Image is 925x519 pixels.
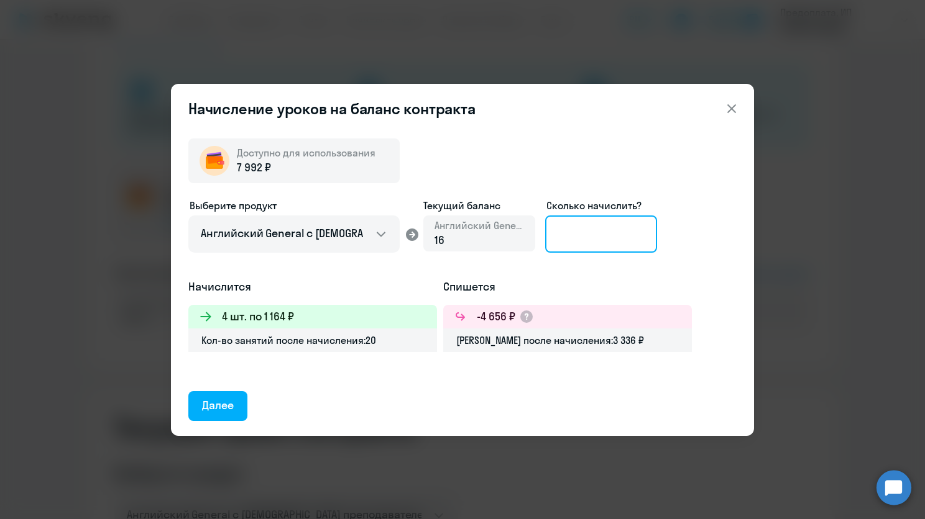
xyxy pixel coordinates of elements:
[443,279,692,295] h5: Спишется
[443,328,692,352] div: [PERSON_NAME] после начисления: 3 336 ₽
[477,309,515,325] h3: -4 656 ₽
[237,160,271,176] span: 7 992 ₽
[188,328,437,352] div: Кол-во занятий после начисления: 20
[546,199,642,212] span: Сколько начислить?
[435,219,524,232] span: Английский General
[202,397,234,413] div: Далее
[237,147,375,159] span: Доступно для использования
[190,199,277,212] span: Выберите продукт
[200,146,229,176] img: wallet-circle.png
[435,233,444,247] span: 16
[188,279,437,295] h5: Начислится
[222,309,294,325] h3: 4 шт. по 1 164 ₽
[171,99,754,119] header: Начисление уроков на баланс контракта
[188,391,247,421] button: Далее
[423,198,535,213] span: Текущий баланс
